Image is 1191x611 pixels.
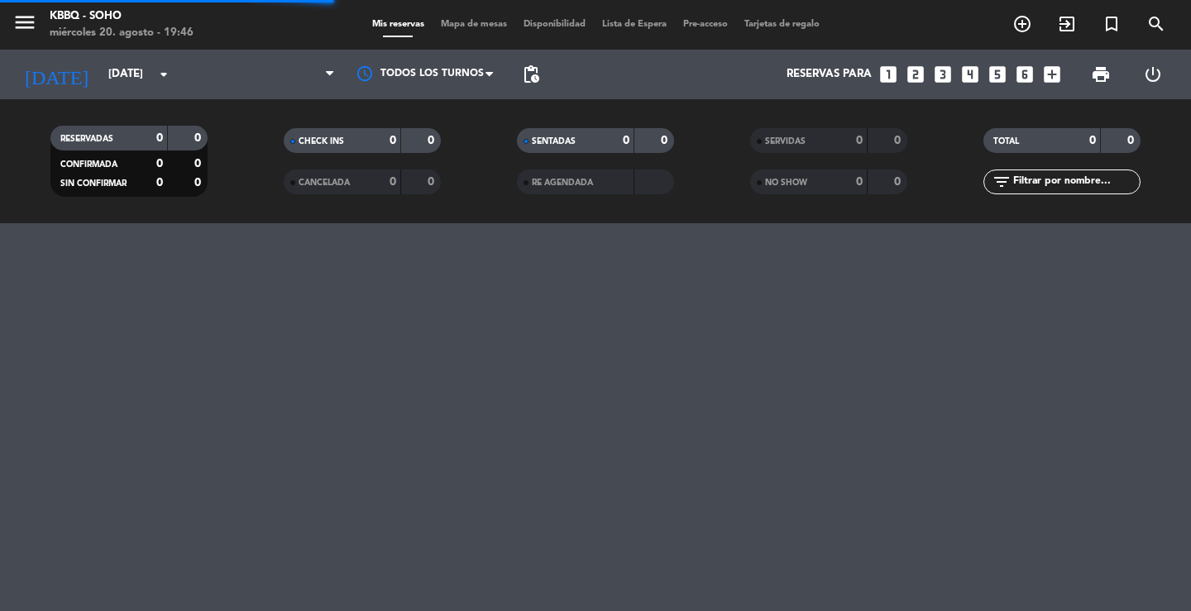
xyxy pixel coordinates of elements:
span: SERVIDAS [765,137,806,146]
i: [DATE] [12,56,100,93]
strong: 0 [156,177,163,189]
span: RESERVADAS [60,135,113,143]
span: Tarjetas de regalo [736,20,828,29]
i: arrow_drop_down [154,64,174,84]
span: TOTAL [993,137,1019,146]
i: looks_two [905,64,926,85]
input: Filtrar por nombre... [1012,173,1140,191]
span: SENTADAS [532,137,576,146]
strong: 0 [390,176,396,188]
strong: 0 [390,135,396,146]
strong: 0 [661,135,671,146]
button: menu [12,10,37,41]
i: looks_6 [1014,64,1036,85]
strong: 0 [856,135,863,146]
strong: 0 [194,177,204,189]
span: pending_actions [521,64,541,84]
i: looks_5 [987,64,1008,85]
span: print [1091,64,1111,84]
i: add_circle_outline [1012,14,1032,34]
strong: 0 [156,132,163,144]
span: Lista de Espera [594,20,675,29]
i: add_box [1041,64,1063,85]
span: RE AGENDADA [532,179,593,187]
span: SIN CONFIRMAR [60,179,127,188]
strong: 0 [856,176,863,188]
i: looks_4 [959,64,981,85]
i: menu [12,10,37,35]
i: looks_3 [932,64,954,85]
span: Pre-acceso [675,20,736,29]
div: Kbbq - Soho [50,8,194,25]
strong: 0 [623,135,629,146]
div: miércoles 20. agosto - 19:46 [50,25,194,41]
span: CONFIRMADA [60,160,117,169]
i: exit_to_app [1057,14,1077,34]
i: power_settings_new [1143,64,1163,84]
div: LOG OUT [1126,50,1179,99]
span: Disponibilidad [515,20,594,29]
span: Mis reservas [364,20,433,29]
strong: 0 [428,135,438,146]
i: search [1146,14,1166,34]
strong: 0 [194,158,204,169]
strong: 0 [1127,135,1137,146]
strong: 0 [1089,135,1096,146]
span: Reservas para [787,68,872,81]
strong: 0 [894,135,904,146]
strong: 0 [156,158,163,169]
i: looks_one [878,64,899,85]
i: filter_list [992,172,1012,192]
span: CHECK INS [299,137,344,146]
span: Mapa de mesas [433,20,515,29]
strong: 0 [194,132,204,144]
span: NO SHOW [765,179,807,187]
i: turned_in_not [1102,14,1122,34]
strong: 0 [894,176,904,188]
span: CANCELADA [299,179,350,187]
strong: 0 [428,176,438,188]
